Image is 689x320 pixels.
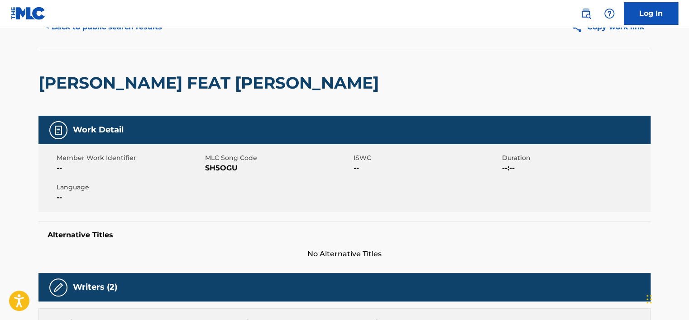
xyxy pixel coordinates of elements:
span: No Alternative Titles [38,249,651,259]
span: Language [57,183,203,192]
img: Writers [53,282,64,293]
button: < Back to public search results [38,16,168,38]
img: search [580,8,591,19]
span: MLC Song Code [205,153,351,163]
h5: Work Detail [73,125,124,135]
img: MLC Logo [11,7,46,20]
img: help [604,8,615,19]
img: Copy work link [571,22,587,33]
a: Log In [624,2,678,25]
div: Help [600,5,618,23]
a: Public Search [577,5,595,23]
img: Work Detail [53,125,64,136]
span: -- [57,192,203,203]
span: --:-- [502,163,648,174]
div: টেনে আনুন [646,286,652,313]
iframe: Chat Widget [644,277,689,320]
h2: [PERSON_NAME] FEAT [PERSON_NAME] [38,73,383,93]
span: SH5OGU [205,163,351,174]
span: -- [57,163,203,174]
div: চ্যাট উইজেট [644,277,689,320]
span: -- [354,163,500,174]
span: Member Work Identifier [57,153,203,163]
h5: Writers (2) [73,282,117,292]
h5: Alternative Titles [48,231,641,240]
span: Duration [502,153,648,163]
button: Copy work link [565,16,651,38]
span: ISWC [354,153,500,163]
